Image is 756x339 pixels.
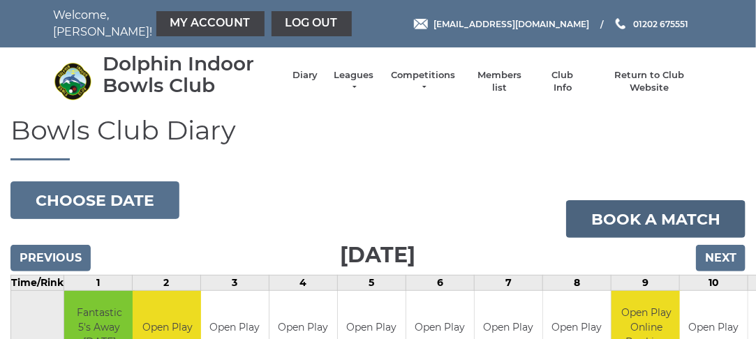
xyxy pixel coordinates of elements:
td: 7 [475,276,543,291]
button: Choose date [10,181,179,219]
h1: Bowls Club Diary [10,116,746,161]
span: [EMAIL_ADDRESS][DOMAIN_NAME] [433,18,589,29]
td: 4 [269,276,338,291]
td: 3 [201,276,269,291]
a: Club Info [542,69,583,94]
img: Dolphin Indoor Bowls Club [54,62,92,100]
td: 6 [406,276,475,291]
td: Time/Rink [11,276,64,291]
a: Book a match [566,200,746,238]
a: Leagues [332,69,376,94]
input: Next [696,245,746,271]
div: Dolphin Indoor Bowls Club [103,53,279,96]
td: 9 [612,276,680,291]
a: Email [EMAIL_ADDRESS][DOMAIN_NAME] [414,17,589,31]
a: Phone us 01202 675551 [614,17,688,31]
a: Competitions [390,69,457,94]
td: 5 [338,276,406,291]
a: Members list [470,69,528,94]
img: Email [414,19,428,29]
span: 01202 675551 [633,18,688,29]
td: 10 [680,276,748,291]
a: Return to Club Website [597,69,702,94]
a: Diary [292,69,318,82]
nav: Welcome, [PERSON_NAME]! [54,7,312,40]
td: 8 [543,276,612,291]
td: 1 [64,276,133,291]
td: 2 [133,276,201,291]
input: Previous [10,245,91,271]
img: Phone us [616,18,625,29]
a: Log out [272,11,352,36]
a: My Account [156,11,265,36]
